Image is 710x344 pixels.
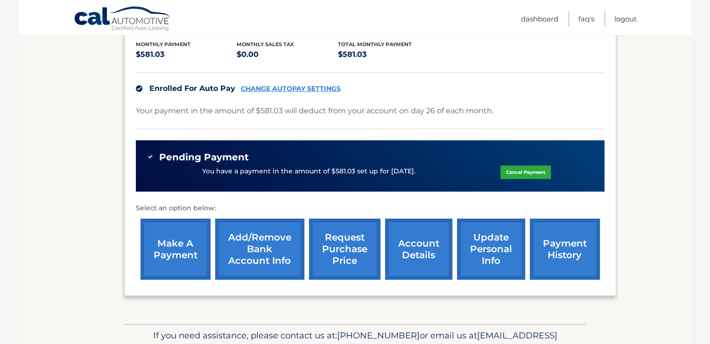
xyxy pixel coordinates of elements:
[74,6,172,33] a: Cal Automotive
[202,166,415,177] p: You have a payment in the amount of $581.03 set up for [DATE].
[136,203,605,214] p: Select an option below:
[136,104,493,117] p: Your payment in the amount of $581.03 will deduct from your account on day 26 of each month.
[337,330,420,341] span: [PHONE_NUMBER]
[159,151,249,163] span: Pending Payment
[530,219,600,280] a: payment history
[215,219,304,280] a: Add/Remove bank account info
[521,11,558,27] a: Dashboard
[309,219,380,280] a: request purchase price
[237,48,338,61] p: $0.00
[237,41,294,48] span: Monthly sales Tax
[136,85,142,92] img: check.svg
[614,11,637,27] a: Logout
[241,85,341,93] a: CHANGE AUTOPAY SETTINGS
[147,153,154,160] img: check-green.svg
[338,48,439,61] p: $581.03
[136,41,190,48] span: Monthly Payment
[338,41,412,48] span: Total Monthly Payment
[149,84,235,93] span: Enrolled For Auto Pay
[385,219,452,280] a: account details
[136,48,237,61] p: $581.03
[457,219,525,280] a: update personal info
[141,219,211,280] a: make a payment
[578,11,594,27] a: FAQ's
[500,165,551,179] a: Cancel Payment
